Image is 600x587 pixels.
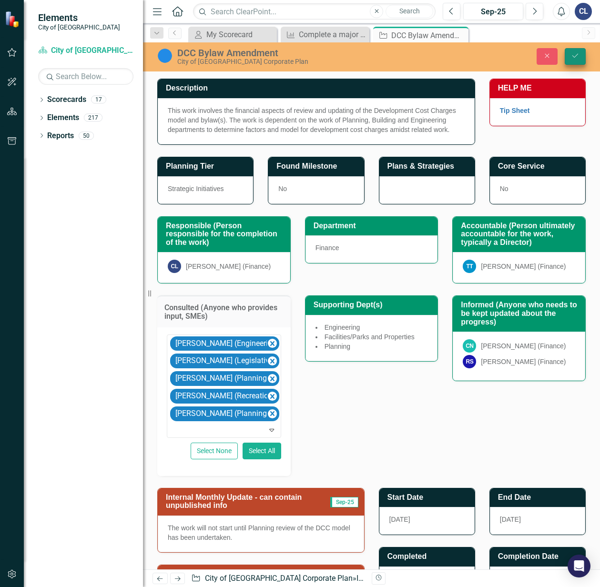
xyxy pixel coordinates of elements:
[173,389,267,403] div: [PERSON_NAME] (Recreation Services)
[461,301,580,326] h3: Informed (Anyone who needs to be kept updated about the progress)
[498,84,580,92] h3: HELP ME
[191,443,238,459] button: Select None
[168,185,224,192] span: Strategic Initiatives
[168,523,354,542] p: The work will not start until Planning review of the DCC model has been undertaken.
[186,262,271,271] div: [PERSON_NAME] (Finance)
[173,337,267,351] div: [PERSON_NAME] (Engineering)
[206,29,275,40] div: My Scorecard
[166,222,285,247] h3: Responsible (Person responsible for the completion of the work)
[268,339,277,348] div: Remove Steven Faltas (Engineering)
[5,10,21,27] img: ClearPoint Strategy
[205,574,353,583] a: City of [GEOGRAPHIC_DATA] Corporate Plan
[47,94,86,105] a: Scorecards
[173,407,267,421] div: [PERSON_NAME] (Planning and Building Department)
[500,107,530,114] a: Tip Sheet
[498,552,580,561] h3: Completion Date
[38,68,133,85] input: Search Below...
[299,29,367,40] div: Complete a major Development Cost Charges review
[276,162,359,171] h3: Found Milestone
[461,222,580,247] h3: Accountable (Person ultimately accountable for the work, typically a Director)
[314,301,433,309] h3: Supporting Dept(s)
[191,29,275,40] a: My Scorecard
[467,6,520,18] div: Sep-25
[387,552,470,561] h3: Completed
[387,162,470,171] h3: Plans & Strategies
[38,45,133,56] a: City of [GEOGRAPHIC_DATA] Corporate Plan
[498,162,580,171] h3: Core Service
[193,3,436,20] input: Search ClearPoint...
[389,516,410,523] span: [DATE]
[463,355,476,368] div: RS
[325,333,415,341] span: Facilities/Parks and Properties
[243,443,281,459] button: Select All
[268,392,277,401] div: Remove Cidalia Martin (Recreation Services)
[387,493,470,502] h3: Start Date
[38,12,120,23] span: Elements
[173,354,267,368] div: [PERSON_NAME] (Legislative Services)
[79,132,94,140] div: 50
[481,341,566,351] div: [PERSON_NAME] (Finance)
[168,106,465,134] p: This work involves the financial aspects of review and updating of the Development Cost Charges m...
[498,493,580,502] h3: End Date
[47,112,79,123] a: Elements
[575,3,592,20] button: CL
[568,555,590,577] div: Open Intercom Messenger
[500,185,508,192] span: No
[47,131,74,142] a: Reports
[268,356,277,365] div: Remove Candice Foulkes (Legislative Services)
[164,304,284,320] h3: Consulted (Anyone who provides input, SMEs)
[168,260,181,273] div: CL
[177,48,390,58] div: DCC Bylaw Amendment
[173,372,267,385] div: [PERSON_NAME] (Planning and Building Department)
[391,30,466,41] div: DCC Bylaw Amendment
[330,497,358,507] span: Sep-25
[500,516,521,523] span: [DATE]
[38,23,120,31] small: City of [GEOGRAPHIC_DATA]
[177,58,390,65] div: City of [GEOGRAPHIC_DATA] Corporate Plan
[191,573,364,584] div: » »
[166,84,470,92] h3: Description
[157,48,173,63] img: Not Started
[463,3,523,20] button: Sep-25
[91,96,106,104] div: 17
[283,29,367,40] a: Complete a major Development Cost Charges review
[268,374,277,383] div: Remove Amanda Grochowich (Planning and Building Department)
[463,260,476,273] div: TT
[315,244,339,252] span: Finance
[386,5,433,18] button: Search
[399,7,420,15] span: Search
[314,222,433,230] h3: Department
[481,262,566,271] div: [PERSON_NAME] (Finance)
[268,409,277,418] div: Remove James Stiver (Planning and Building Department)
[278,185,287,192] span: No
[356,574,389,583] a: Initiatives
[463,339,476,353] div: CN
[84,114,102,122] div: 217
[325,324,360,331] span: Engineering
[166,493,330,510] h3: Internal Monthly Update - can contain unpublished info
[325,343,351,350] span: Planning
[481,357,566,366] div: [PERSON_NAME] (Finance)
[166,162,248,171] h3: Planning Tier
